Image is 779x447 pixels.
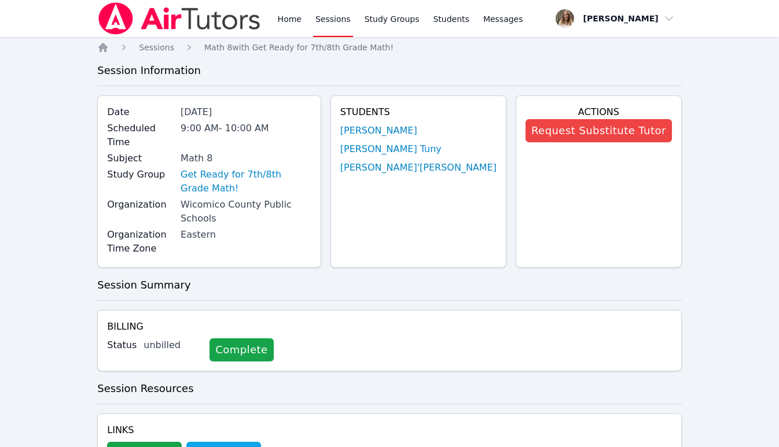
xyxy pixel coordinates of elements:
[340,161,497,175] a: [PERSON_NAME]'[PERSON_NAME]
[139,42,174,53] a: Sessions
[340,105,497,119] h4: Students
[107,423,260,437] h4: Links
[144,338,200,352] div: unbilled
[107,338,137,352] label: Status
[107,168,174,182] label: Study Group
[340,142,442,156] a: [PERSON_NAME] Tuny
[181,121,311,135] div: 9:00 AM - 10:00 AM
[181,198,311,226] div: Wicomico County Public Schools
[204,43,394,52] span: Math 8 with Get Ready for 7th/8th Grade Math!
[107,152,174,165] label: Subject
[181,105,311,119] div: [DATE]
[483,13,523,25] span: Messages
[107,228,174,256] label: Organization Time Zone
[107,121,174,149] label: Scheduled Time
[139,43,174,52] span: Sessions
[204,42,394,53] a: Math 8with Get Ready for 7th/8th Grade Math!
[107,320,672,334] h4: Billing
[526,119,672,142] button: Request Substitute Tutor
[181,228,311,242] div: Eastern
[97,42,682,53] nav: Breadcrumb
[107,198,174,212] label: Organization
[107,105,174,119] label: Date
[97,62,682,79] h3: Session Information
[97,380,682,397] h3: Session Resources
[181,152,311,165] div: Math 8
[210,338,273,361] a: Complete
[526,105,672,119] h4: Actions
[97,2,261,35] img: Air Tutors
[340,124,417,138] a: [PERSON_NAME]
[181,168,311,195] a: Get Ready for 7th/8th Grade Math!
[97,277,682,293] h3: Session Summary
